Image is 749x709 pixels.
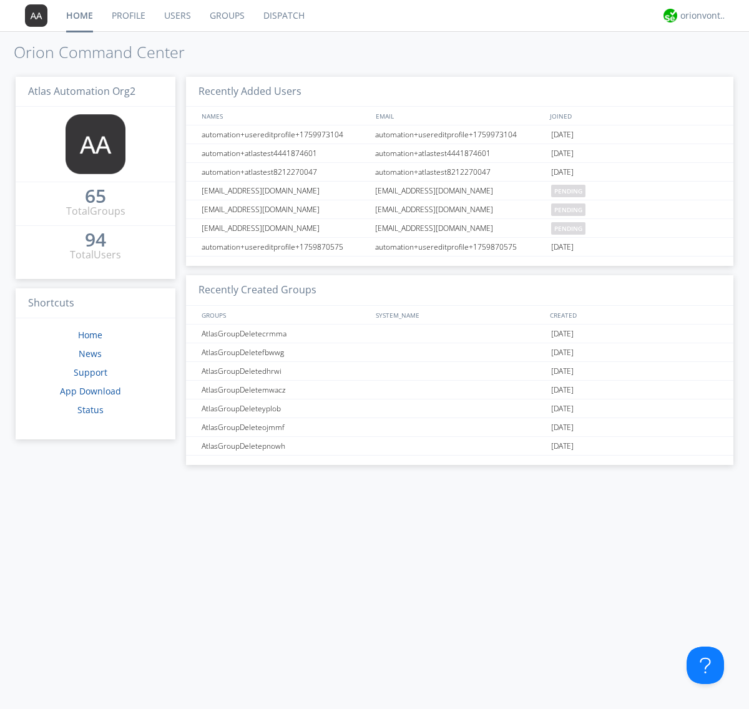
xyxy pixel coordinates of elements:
h3: Recently Created Groups [186,275,733,306]
div: AtlasGroupDeletefbwwg [198,343,371,361]
a: automation+atlastest4441874601automation+atlastest4441874601[DATE] [186,144,733,163]
span: [DATE] [551,238,574,257]
h3: Recently Added Users [186,77,733,107]
a: 65 [85,190,106,204]
div: [EMAIL_ADDRESS][DOMAIN_NAME] [198,182,371,200]
div: automation+atlastest4441874601 [198,144,371,162]
span: pending [551,203,585,216]
div: automation+atlastest8212270047 [198,163,371,181]
div: AtlasGroupDeleteojmmf [198,418,371,436]
a: Support [74,366,107,378]
a: Status [77,404,104,416]
div: 94 [85,233,106,246]
a: AtlasGroupDeleteyplob[DATE] [186,399,733,418]
div: automation+usereditprofile+1759973104 [198,125,371,144]
div: EMAIL [373,107,547,125]
a: AtlasGroupDeletepnowh[DATE] [186,437,733,456]
a: AtlasGroupDeletecrmma[DATE] [186,325,733,343]
div: automation+usereditprofile+1759870575 [372,238,548,256]
img: 373638.png [25,4,47,27]
div: automation+atlastest8212270047 [372,163,548,181]
div: GROUPS [198,306,370,324]
iframe: Toggle Customer Support [687,647,724,684]
a: automation+usereditprofile+1759973104automation+usereditprofile+1759973104[DATE] [186,125,733,144]
a: App Download [60,385,121,397]
img: 373638.png [66,114,125,174]
span: [DATE] [551,325,574,343]
a: automation+usereditprofile+1759870575automation+usereditprofile+1759870575[DATE] [186,238,733,257]
div: [EMAIL_ADDRESS][DOMAIN_NAME] [372,182,548,200]
div: [EMAIL_ADDRESS][DOMAIN_NAME] [198,219,371,237]
a: Home [78,329,102,341]
span: Atlas Automation Org2 [28,84,135,98]
div: AtlasGroupDeletepnowh [198,437,371,455]
a: AtlasGroupDeletefbwwg[DATE] [186,343,733,362]
div: SYSTEM_NAME [373,306,547,324]
div: automation+usereditprofile+1759870575 [198,238,371,256]
a: [EMAIL_ADDRESS][DOMAIN_NAME][EMAIL_ADDRESS][DOMAIN_NAME]pending [186,182,733,200]
div: automation+atlastest4441874601 [372,144,548,162]
div: Total Users [70,248,121,262]
span: [DATE] [551,144,574,163]
h3: Shortcuts [16,288,175,319]
div: 65 [85,190,106,202]
div: AtlasGroupDeleteyplob [198,399,371,418]
div: AtlasGroupDeletemwacz [198,381,371,399]
span: [DATE] [551,163,574,182]
a: AtlasGroupDeleteojmmf[DATE] [186,418,733,437]
div: NAMES [198,107,370,125]
span: [DATE] [551,399,574,418]
span: [DATE] [551,362,574,381]
div: CREATED [547,306,722,324]
a: [EMAIL_ADDRESS][DOMAIN_NAME][EMAIL_ADDRESS][DOMAIN_NAME]pending [186,200,733,219]
div: AtlasGroupDeletedhrwi [198,362,371,380]
span: [DATE] [551,381,574,399]
a: AtlasGroupDeletedhrwi[DATE] [186,362,733,381]
a: automation+atlastest8212270047automation+atlastest8212270047[DATE] [186,163,733,182]
span: [DATE] [551,343,574,362]
span: pending [551,185,585,197]
a: 94 [85,233,106,248]
div: AtlasGroupDeletecrmma [198,325,371,343]
div: orionvontas+atlas+automation+org2 [680,9,727,22]
div: JOINED [547,107,722,125]
div: [EMAIL_ADDRESS][DOMAIN_NAME] [198,200,371,218]
span: [DATE] [551,437,574,456]
img: 29d36aed6fa347d5a1537e7736e6aa13 [663,9,677,22]
a: AtlasGroupDeletemwacz[DATE] [186,381,733,399]
span: pending [551,222,585,235]
span: [DATE] [551,125,574,144]
a: News [79,348,102,359]
span: [DATE] [551,418,574,437]
div: Total Groups [66,204,125,218]
a: [EMAIL_ADDRESS][DOMAIN_NAME][EMAIL_ADDRESS][DOMAIN_NAME]pending [186,219,733,238]
div: automation+usereditprofile+1759973104 [372,125,548,144]
div: [EMAIL_ADDRESS][DOMAIN_NAME] [372,200,548,218]
div: [EMAIL_ADDRESS][DOMAIN_NAME] [372,219,548,237]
